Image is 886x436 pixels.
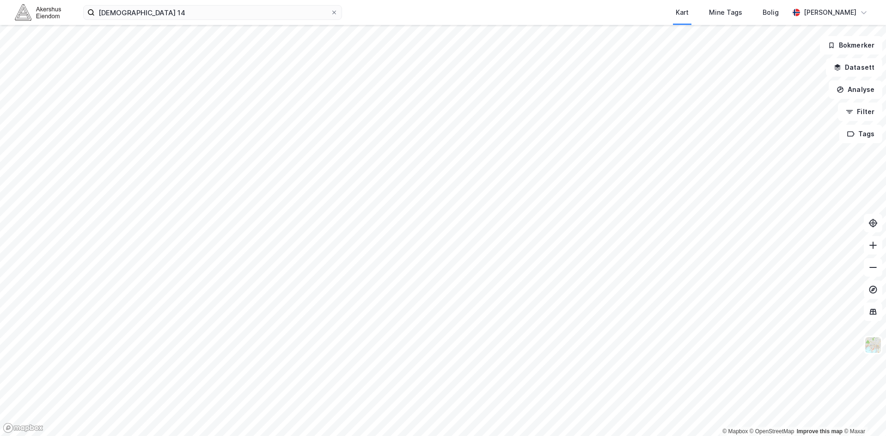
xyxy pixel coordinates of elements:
input: Søk på adresse, matrikkel, gårdeiere, leietakere eller personer [95,6,330,19]
a: Improve this map [797,428,843,435]
a: Mapbox [722,428,748,435]
img: akershus-eiendom-logo.9091f326c980b4bce74ccdd9f866810c.svg [15,4,61,20]
div: [PERSON_NAME] [804,7,856,18]
div: Kontrollprogram for chat [840,392,886,436]
button: Datasett [826,58,882,77]
a: OpenStreetMap [750,428,794,435]
a: Mapbox homepage [3,423,43,433]
button: Analyse [829,80,882,99]
div: Mine Tags [709,7,742,18]
button: Filter [838,103,882,121]
img: Z [864,336,882,354]
div: Bolig [763,7,779,18]
button: Bokmerker [820,36,882,54]
div: Kart [676,7,689,18]
button: Tags [839,125,882,143]
iframe: Chat Widget [840,392,886,436]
